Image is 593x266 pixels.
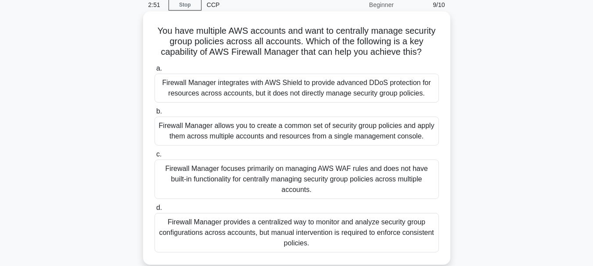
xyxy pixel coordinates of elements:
span: a. [156,64,162,72]
div: Firewall Manager allows you to create a common set of security group policies and apply them acro... [155,117,439,145]
span: c. [156,150,162,158]
h5: You have multiple AWS accounts and want to centrally manage security group policies across all ac... [154,25,440,58]
div: Firewall Manager provides a centralized way to monitor and analyze security group configurations ... [155,213,439,252]
div: Firewall Manager integrates with AWS Shield to provide advanced DDoS protection for resources acr... [155,74,439,103]
span: b. [156,107,162,115]
span: d. [156,204,162,211]
div: Firewall Manager focuses primarily on managing AWS WAF rules and does not have built-in functiona... [155,160,439,199]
